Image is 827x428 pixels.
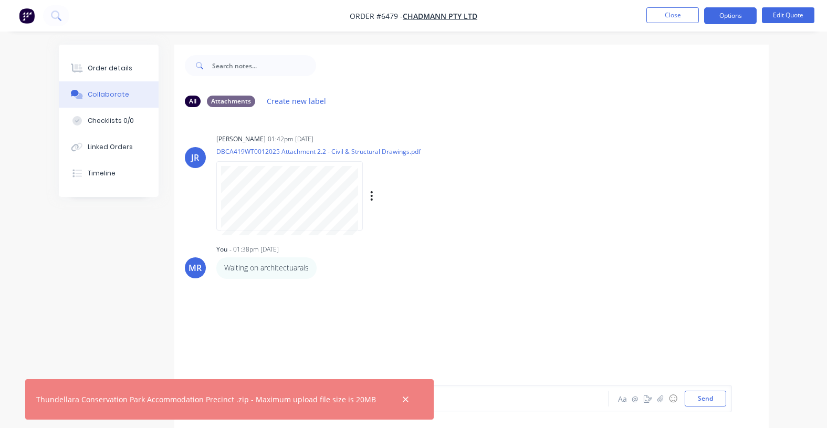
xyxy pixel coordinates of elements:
[229,245,279,254] div: - 01:38pm [DATE]
[616,392,629,405] button: Aa
[762,7,814,23] button: Edit Quote
[88,169,116,178] div: Timeline
[685,391,726,406] button: Send
[216,134,266,144] div: [PERSON_NAME]
[189,262,202,274] div: MR
[59,108,159,134] button: Checklists 0/0
[704,7,757,24] button: Options
[59,81,159,108] button: Collaborate
[403,11,477,21] a: Chadmann PTY LTD
[212,55,316,76] input: Search notes...
[261,94,332,108] button: Create new label
[88,64,132,73] div: Order details
[88,116,134,126] div: Checklists 0/0
[224,263,309,273] p: Waiting on architectuarals
[88,142,133,152] div: Linked Orders
[216,147,480,156] p: DBCA419WT0012025 Attachment 2.2 - Civil & Structural Drawings.pdf
[667,392,679,405] button: ☺
[59,134,159,160] button: Linked Orders
[268,134,313,144] div: 01:42pm [DATE]
[59,55,159,81] button: Order details
[216,245,227,254] div: You
[36,394,376,405] div: Thundellara Conservation Park Accommodation Precinct .zip - Maximum upload file size is 20MB
[646,7,699,23] button: Close
[19,8,35,24] img: Factory
[207,96,255,107] div: Attachments
[59,160,159,186] button: Timeline
[191,151,199,164] div: JR
[350,11,403,21] span: Order #6479 -
[629,392,642,405] button: @
[185,96,201,107] div: All
[88,90,129,99] div: Collaborate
